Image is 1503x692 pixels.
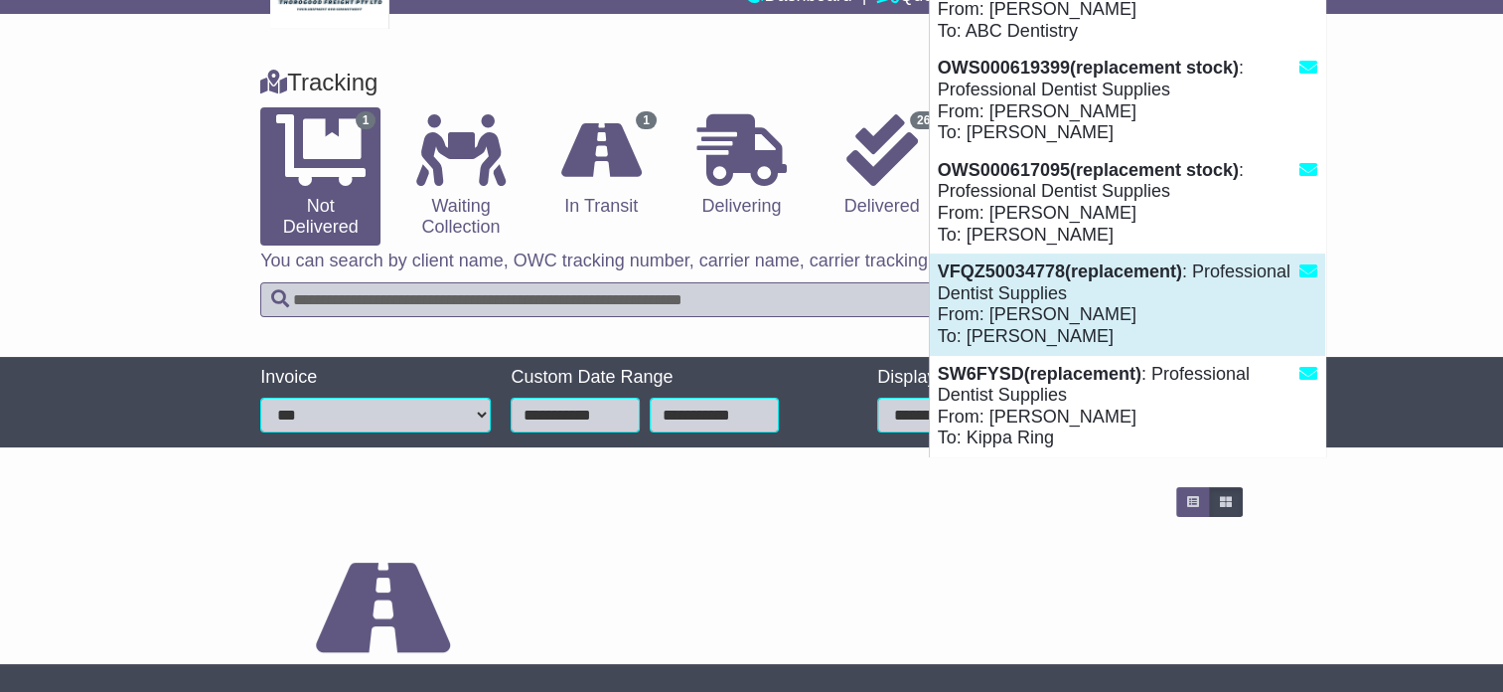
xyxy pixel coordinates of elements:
div: Custom Date Range [511,367,825,389]
div: Tracking [250,69,1253,97]
div: : Professional Dentist Supplies From: [PERSON_NAME] To: [PERSON_NAME] [930,254,1325,355]
a: Waiting Collection [400,107,521,246]
div: : Professional Dentist Supplies From: [PERSON_NAME] To: [PERSON_NAME] [930,152,1325,254]
a: 1 In Transit [541,107,662,225]
span: 1 [356,111,376,129]
strong: OWS000617095(replacement stock) [938,160,1239,180]
div: : Professional Dentist Supplies From: [PERSON_NAME] To: [PERSON_NAME] [930,50,1325,151]
div: Display [877,367,997,389]
strong: OWS000619399(replacement stock) [938,58,1239,78]
div: : Professional Dentist Supplies From: [PERSON_NAME] To: Kippa Ring [930,356,1325,457]
span: 26 [910,111,937,129]
a: 26 Delivered [822,107,942,225]
div: Invoice [260,367,491,389]
a: Delivering [681,107,802,225]
strong: VFQZ50034778(replacement) [938,261,1182,281]
span: 1 [636,111,657,129]
strong: SW6FYSD(replacement) [938,364,1141,384]
p: You can search by client name, OWC tracking number, carrier name, carrier tracking number or refe... [260,251,1243,272]
a: 1 Not Delivered [260,107,380,246]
